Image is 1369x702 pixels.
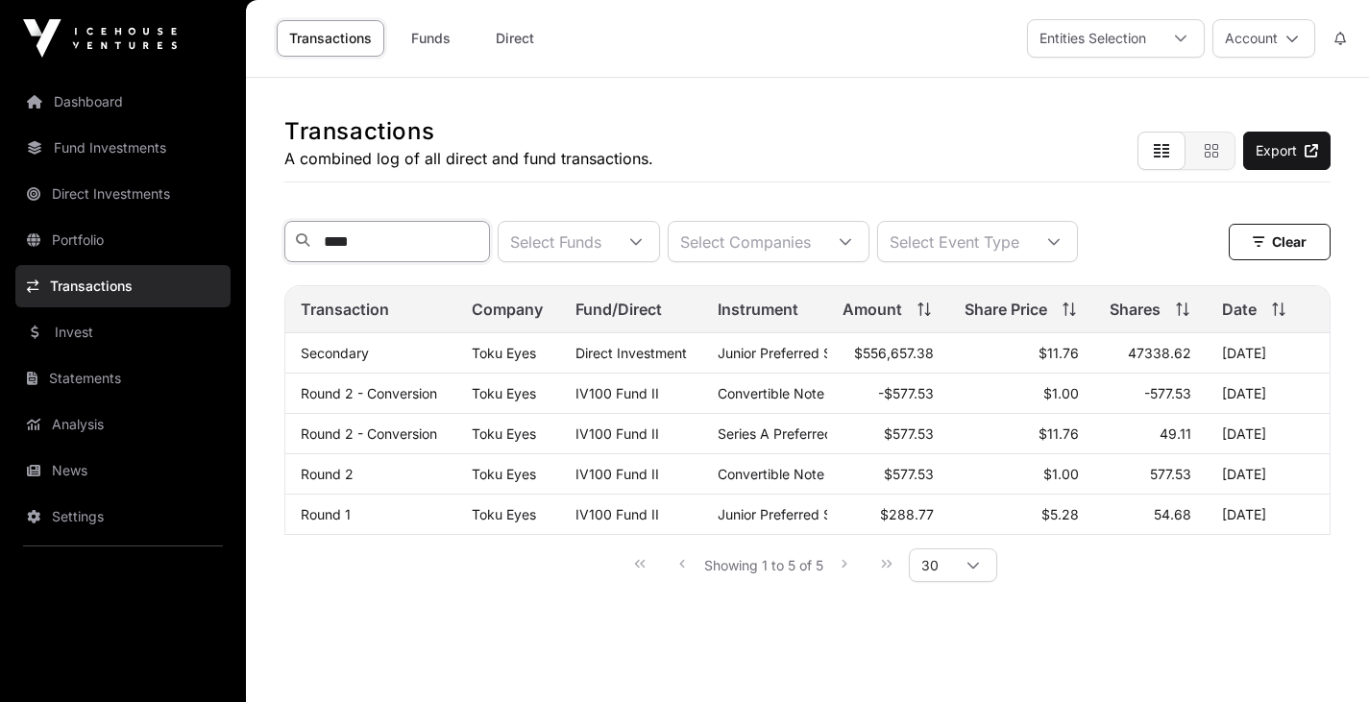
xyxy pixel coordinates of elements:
span: Instrument [718,298,798,321]
td: [DATE] [1207,454,1330,495]
div: Select Event Type [878,222,1031,261]
button: Clear [1229,224,1331,260]
a: Round 2 - Conversion [301,425,437,442]
img: Icehouse Ventures Logo [23,19,177,58]
td: $577.53 [827,414,948,454]
span: 49.11 [1160,425,1191,442]
span: Rows per page [910,549,950,581]
span: 47338.62 [1128,345,1191,361]
a: Direct Investments [15,173,231,215]
td: [DATE] [1207,414,1330,454]
span: Fund/Direct [575,298,662,321]
span: Transaction [301,298,389,321]
a: Toku Eyes [472,425,536,442]
a: IV100 Fund II [575,385,659,401]
a: Toku Eyes [472,345,536,361]
span: $1.00 [1043,385,1079,401]
span: $11.76 [1039,425,1079,442]
button: Account [1212,19,1315,58]
a: Invest [15,311,231,353]
td: [DATE] [1207,495,1330,535]
span: $1.00 [1043,466,1079,482]
a: Secondary [301,345,369,361]
a: Toku Eyes [472,506,536,522]
a: IV100 Fund II [575,466,659,482]
span: Share Price [965,298,1047,321]
td: [DATE] [1207,333,1330,374]
a: Analysis [15,403,231,446]
span: Convertible Note ([DATE]) [718,466,882,482]
span: Amount [843,298,902,321]
td: $556,657.38 [827,333,948,374]
a: Dashboard [15,81,231,123]
div: Entities Selection [1028,20,1158,57]
a: Statements [15,357,231,399]
span: 54.68 [1154,506,1191,522]
a: Toku Eyes [472,385,536,401]
a: Toku Eyes [472,466,536,482]
a: News [15,449,231,492]
span: Company [472,298,543,321]
span: 577.53 [1150,466,1191,482]
a: Round 2 - Conversion [301,385,437,401]
a: Fund Investments [15,127,231,169]
a: IV100 Fund II [575,506,659,522]
a: Funds [392,20,469,57]
a: Export [1243,132,1331,170]
span: Convertible Note ([DATE]) [718,385,882,401]
span: $5.28 [1041,506,1079,522]
a: Settings [15,496,231,538]
span: -577.53 [1144,385,1191,401]
td: [DATE] [1207,374,1330,414]
a: IV100 Fund II [575,425,659,442]
span: Junior Preferred Stock [718,345,860,361]
iframe: Chat Widget [1273,610,1369,702]
td: $288.77 [827,495,948,535]
a: Direct [477,20,553,57]
span: Shares [1110,298,1161,321]
span: $11.76 [1039,345,1079,361]
a: Transactions [277,20,384,57]
p: A combined log of all direct and fund transactions. [284,147,653,170]
td: -$577.53 [827,374,948,414]
a: Portfolio [15,219,231,261]
span: Showing 1 to 5 of 5 [704,557,823,573]
h1: Transactions [284,116,653,147]
span: Direct Investment [575,345,687,361]
div: Select Companies [669,222,822,261]
a: Round 1 [301,506,351,522]
span: Series A Preferred Stock [718,425,873,442]
div: Select Funds [499,222,613,261]
span: Junior Preferred Stock [718,506,860,522]
span: Date [1222,298,1257,321]
a: Transactions [15,265,231,307]
a: Round 2 [301,466,354,482]
td: $577.53 [827,454,948,495]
